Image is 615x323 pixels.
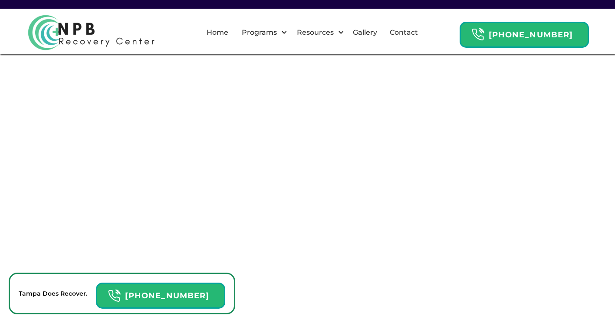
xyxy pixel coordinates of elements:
[489,30,573,40] strong: [PHONE_NUMBER]
[201,19,234,46] a: Home
[460,17,589,48] a: Header Calendar Icons[PHONE_NUMBER]
[125,291,209,300] strong: [PHONE_NUMBER]
[96,278,225,309] a: Header Calendar Icons[PHONE_NUMBER]
[240,27,279,38] div: Programs
[471,28,484,41] img: Header Calendar Icons
[289,19,346,46] div: Resources
[348,19,382,46] a: Gallery
[19,288,87,299] p: Tampa Does Recover.
[295,27,336,38] div: Resources
[108,289,121,303] img: Header Calendar Icons
[234,19,289,46] div: Programs
[385,19,423,46] a: Contact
